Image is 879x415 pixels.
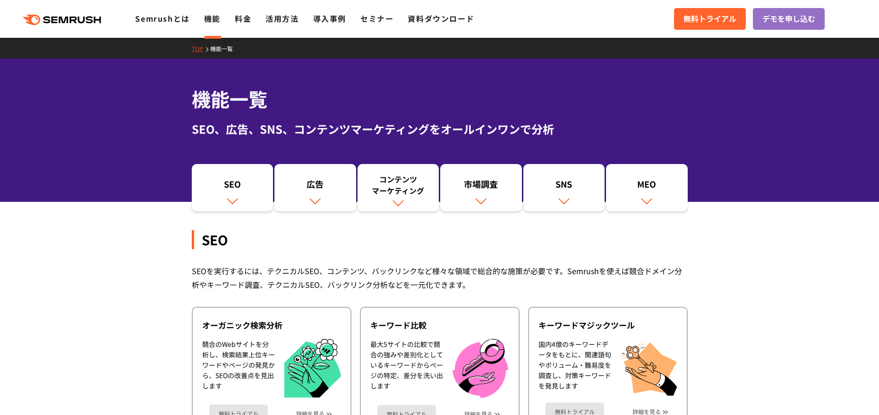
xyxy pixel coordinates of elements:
[265,13,299,24] a: 活用方法
[192,121,688,138] div: SEO、広告、SNS、コンテンツマーケティングをオールインワンで分析
[204,13,221,24] a: 機能
[632,408,661,415] a: 詳細を見る
[621,339,677,396] img: キーワードマジックツール
[313,13,346,24] a: 導入事例
[753,8,825,30] a: デモを申し込む
[440,164,522,211] a: 市場調査
[523,164,605,211] a: SNS
[538,320,677,331] div: キーワードマジックツール
[274,164,356,211] a: 広告
[370,339,443,398] div: 最大5サイトの比較で競合の強みや差別化としているキーワードからページの特定、差分を洗い出します
[362,173,435,196] div: コンテンツ マーケティング
[192,264,688,292] div: SEOを実行するには、テクニカルSEO、コンテンツ、バックリンクなど様々な領域で総合的な施策が必要です。Semrushを使えば競合ドメイン分析やキーワード調査、テクニカルSEO、バックリンク分析...
[611,178,683,194] div: MEO
[210,44,240,52] a: 機能一覧
[202,339,275,398] div: 競合のWebサイトを分析し、検索結果上位キーワードやページの発見から、SEOの改善点を見出します
[192,85,688,113] h1: 機能一覧
[284,339,341,398] img: オーガニック検索分析
[135,13,189,24] a: Semrushとは
[202,320,341,331] div: オーガニック検索分析
[445,178,517,194] div: 市場調査
[235,13,251,24] a: 料金
[528,178,600,194] div: SNS
[360,13,393,24] a: セミナー
[762,13,815,25] span: デモを申し込む
[192,230,688,249] div: SEO
[606,164,688,211] a: MEO
[370,320,509,331] div: キーワード比較
[192,164,273,211] a: SEO
[358,164,439,211] a: コンテンツマーケティング
[452,339,508,398] img: キーワード比較
[279,178,351,194] div: 広告
[192,44,210,52] a: TOP
[538,339,611,396] div: 国内4億のキーワードデータをもとに、関連語句やボリューム・難易度を調査し、対策キーワードを発見します
[683,13,736,25] span: 無料トライアル
[408,13,474,24] a: 資料ダウンロード
[674,8,746,30] a: 無料トライアル
[196,178,269,194] div: SEO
